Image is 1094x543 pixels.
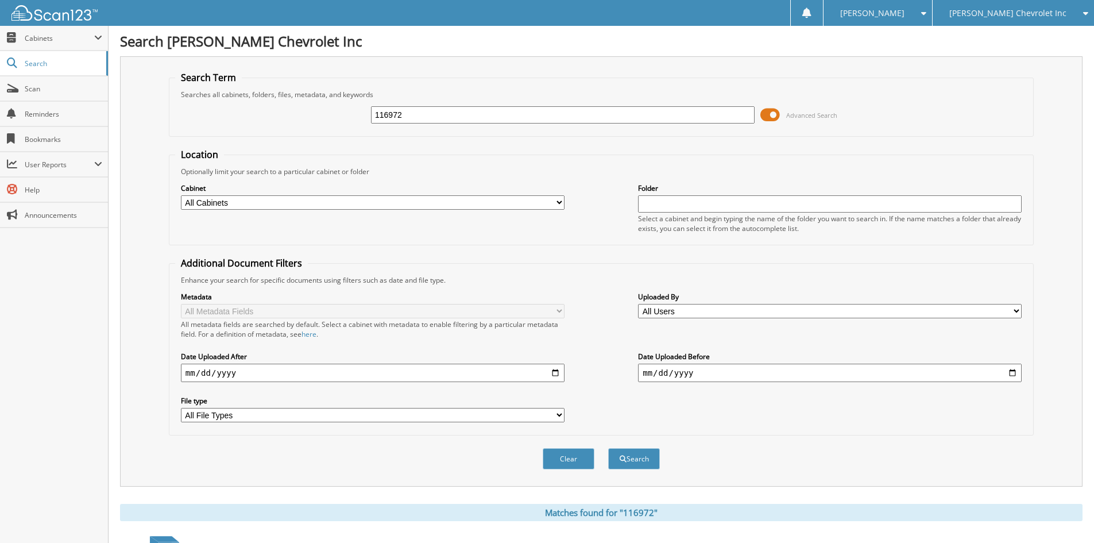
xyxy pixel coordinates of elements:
[175,275,1027,285] div: Enhance your search for specific documents using filters such as date and file type.
[25,109,102,119] span: Reminders
[301,329,316,339] a: here
[181,292,565,302] label: Metadata
[11,5,98,21] img: scan123-logo-white.svg
[25,59,100,68] span: Search
[181,396,565,406] label: File type
[638,352,1022,361] label: Date Uploaded Before
[181,183,565,193] label: Cabinet
[638,292,1022,302] label: Uploaded By
[181,364,565,382] input: start
[25,185,102,195] span: Help
[840,10,904,17] span: [PERSON_NAME]
[25,134,102,144] span: Bookmarks
[543,448,594,469] button: Clear
[638,183,1022,193] label: Folder
[608,448,660,469] button: Search
[175,148,224,161] legend: Location
[175,71,242,84] legend: Search Term
[638,364,1022,382] input: end
[25,33,94,43] span: Cabinets
[175,167,1027,176] div: Optionally limit your search to a particular cabinet or folder
[120,504,1083,521] div: Matches found for "116972"
[25,210,102,220] span: Announcements
[120,32,1083,51] h1: Search [PERSON_NAME] Chevrolet Inc
[175,257,308,269] legend: Additional Document Filters
[949,10,1066,17] span: [PERSON_NAME] Chevrolet Inc
[786,111,837,120] span: Advanced Search
[181,352,565,361] label: Date Uploaded After
[25,160,94,170] span: User Reports
[638,214,1022,233] div: Select a cabinet and begin typing the name of the folder you want to search in. If the name match...
[25,84,102,94] span: Scan
[175,90,1027,99] div: Searches all cabinets, folders, files, metadata, and keywords
[181,319,565,339] div: All metadata fields are searched by default. Select a cabinet with metadata to enable filtering b...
